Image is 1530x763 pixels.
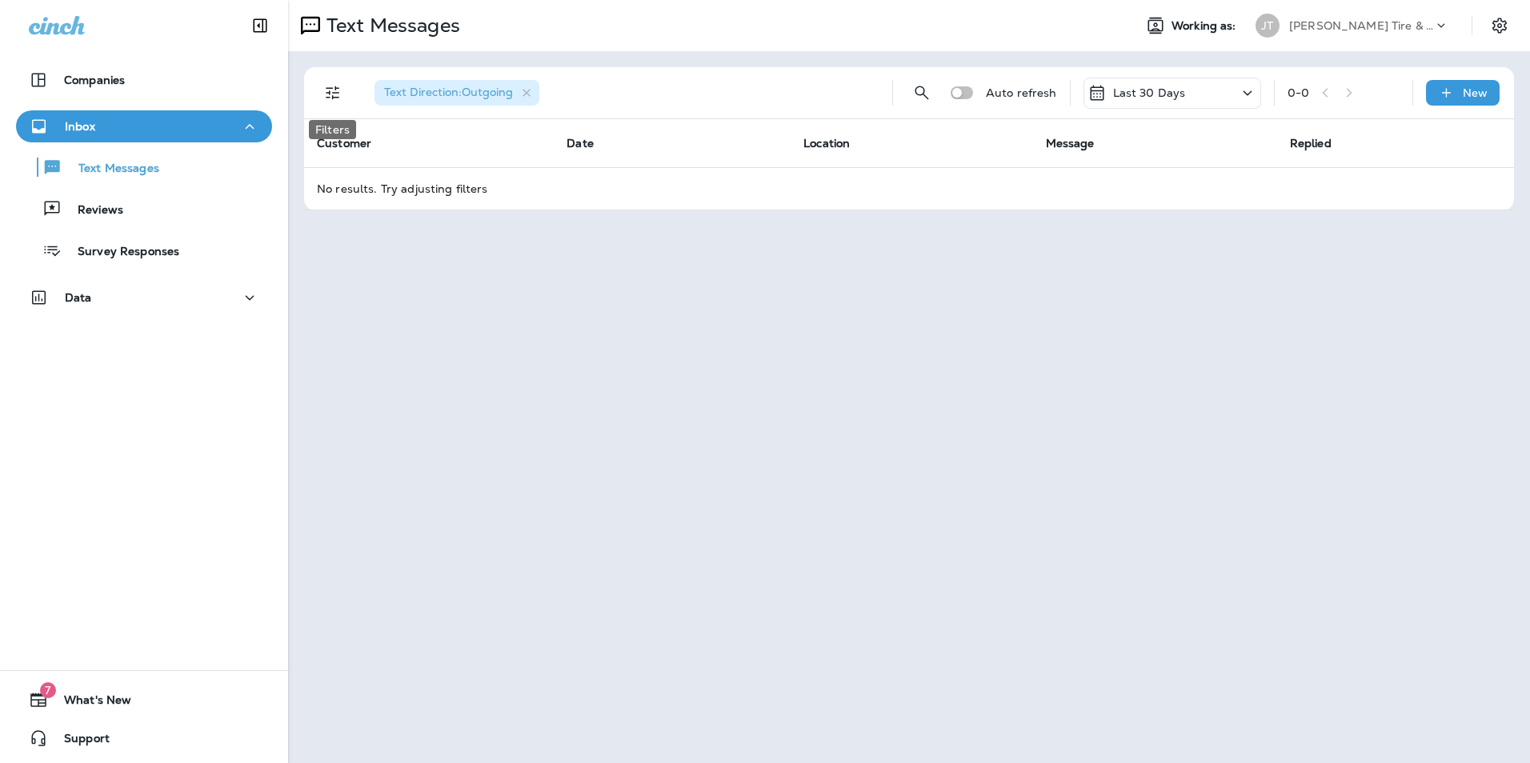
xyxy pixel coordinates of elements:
[1046,136,1095,150] span: Message
[62,203,123,218] p: Reviews
[906,77,938,109] button: Search Messages
[48,732,110,751] span: Support
[1256,14,1280,38] div: JT
[1172,19,1240,33] span: Working as:
[320,14,460,38] p: Text Messages
[1289,19,1433,32] p: [PERSON_NAME] Tire & Auto
[65,291,92,304] p: Data
[65,120,95,133] p: Inbox
[16,110,272,142] button: Inbox
[48,693,131,713] span: What's New
[1113,86,1186,99] p: Last 30 Days
[16,64,272,96] button: Companies
[1463,86,1488,99] p: New
[64,74,125,86] p: Companies
[1485,11,1514,40] button: Settings
[16,150,272,184] button: Text Messages
[1290,136,1332,150] span: Replied
[384,85,513,99] span: Text Direction : Outgoing
[986,86,1057,99] p: Auto refresh
[317,77,349,109] button: Filters
[16,282,272,314] button: Data
[1288,86,1309,99] div: 0 - 0
[374,80,539,106] div: Text Direction:Outgoing
[317,136,371,150] span: Customer
[16,684,272,716] button: 7What's New
[803,136,850,150] span: Location
[62,162,159,177] p: Text Messages
[16,722,272,754] button: Support
[16,192,272,226] button: Reviews
[16,234,272,267] button: Survey Responses
[62,245,179,260] p: Survey Responses
[567,136,594,150] span: Date
[40,682,56,698] span: 7
[304,167,1514,210] td: No results. Try adjusting filters
[309,120,356,139] div: Filters
[238,10,282,42] button: Collapse Sidebar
